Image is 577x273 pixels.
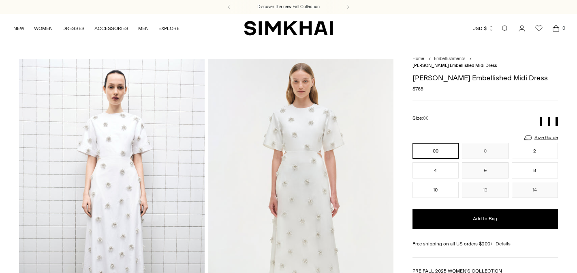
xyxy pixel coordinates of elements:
span: 0 [560,24,567,32]
button: 10 [412,182,459,198]
a: Discover the new Fall Collection [257,4,320,10]
a: EXPLORE [158,19,180,37]
button: 12 [462,182,508,198]
a: DRESSES [62,19,85,37]
label: Size: [412,114,429,122]
div: / [429,56,431,62]
span: $765 [412,85,423,92]
button: 00 [412,143,459,159]
button: USD $ [472,19,494,37]
span: [PERSON_NAME] Embellished Midi Dress [412,63,497,68]
span: Add to Bag [473,215,497,222]
a: SIMKHAI [244,20,333,36]
button: Add to Bag [412,209,558,229]
div: Free shipping on all US orders $200+ [412,240,558,247]
div: / [470,56,472,62]
a: Go to the account page [514,20,530,37]
a: Wishlist [531,20,547,37]
a: Details [496,240,511,247]
a: Open search modal [497,20,513,37]
a: MEN [138,19,149,37]
h1: [PERSON_NAME] Embellished Midi Dress [412,74,558,82]
button: 0 [462,143,508,159]
a: Size Guide [523,133,558,143]
button: 14 [512,182,558,198]
a: ACCESSORIES [94,19,128,37]
button: 6 [462,162,508,178]
button: 4 [412,162,459,178]
a: NEW [13,19,24,37]
a: Open cart modal [548,20,564,37]
button: 2 [512,143,558,159]
a: Home [412,56,424,61]
span: 00 [423,116,429,121]
a: WOMEN [34,19,53,37]
nav: breadcrumbs [412,56,558,69]
button: 8 [512,162,558,178]
a: Embellishments [434,56,465,61]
